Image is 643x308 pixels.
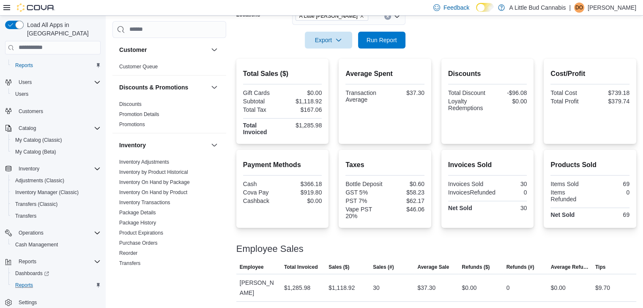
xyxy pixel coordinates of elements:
span: Refunds (#) [506,264,534,270]
div: GST 5% [345,189,383,196]
button: Transfers (Classic) [8,198,104,210]
span: Reports [19,258,36,265]
div: $167.06 [284,106,322,113]
span: Cash Management [12,240,101,250]
div: 0 [506,283,510,293]
span: Refunds ($) [462,264,490,270]
a: Inventory by Product Historical [119,169,188,175]
span: Reports [12,60,101,70]
button: Users [2,76,104,88]
span: Export [310,32,347,49]
span: Inventory Manager (Classic) [15,189,79,196]
div: $739.18 [592,89,629,96]
span: Transfers [12,211,101,221]
div: 30 [489,181,527,187]
h2: Payment Methods [243,160,322,170]
button: Inventory [119,141,208,149]
a: Reorder [119,250,137,256]
div: $37.30 [387,89,424,96]
button: Run Report [358,32,405,49]
a: My Catalog (Classic) [12,135,66,145]
div: $366.18 [284,181,322,187]
div: $0.60 [387,181,424,187]
span: Product Expirations [119,230,163,236]
span: Reorder [119,250,137,257]
span: Operations [19,230,44,236]
a: Inventory On Hand by Package [119,179,190,185]
button: Export [305,32,352,49]
h2: Discounts [448,69,527,79]
span: Package History [119,219,156,226]
span: Inventory by Product Historical [119,169,188,176]
div: 0 [592,189,629,196]
div: Invoices Sold [448,181,486,187]
p: | [569,3,571,13]
button: Inventory Manager (Classic) [8,186,104,198]
a: Customers [15,106,47,116]
span: My Catalog (Classic) [12,135,101,145]
button: Inventory [15,164,43,174]
div: Total Discount [448,89,486,96]
span: Employee [240,264,264,270]
span: A Little [PERSON_NAME] [299,12,358,20]
div: $0.00 [284,89,322,96]
a: Dashboards [12,268,52,278]
button: Adjustments (Classic) [8,175,104,186]
div: [PERSON_NAME] [236,274,281,301]
button: Operations [2,227,104,239]
div: $62.17 [387,197,424,204]
div: Gift Cards [243,89,281,96]
span: Promotion Details [119,111,159,118]
span: Transfers (Classic) [15,201,57,208]
button: Users [15,77,35,87]
h3: Employee Sales [236,244,304,254]
a: Promotion Details [119,111,159,117]
a: Users [12,89,32,99]
a: Package Details [119,210,156,216]
a: Transfers [119,260,140,266]
button: Operations [15,228,47,238]
span: Reports [15,282,33,289]
div: Loyalty Redemptions [448,98,486,111]
button: Discounts & Promotions [119,83,208,92]
div: Cash [243,181,281,187]
span: Inventory On Hand by Product [119,189,187,196]
div: $0.00 [462,283,476,293]
span: My Catalog (Classic) [15,137,62,143]
button: Customers [2,105,104,117]
span: Cash Management [15,241,58,248]
h3: Discounts & Promotions [119,83,188,92]
h3: Customer [119,46,147,54]
div: $379.74 [592,98,629,105]
a: Adjustments (Classic) [12,176,68,186]
a: Dashboards [8,267,104,279]
a: Cash Management [12,240,61,250]
div: $37.30 [417,283,435,293]
button: Cash Management [8,239,104,251]
span: Inventory [15,164,101,174]
a: Inventory On Hand by Product [119,189,187,195]
span: Operations [15,228,101,238]
span: Customer Queue [119,63,158,70]
button: Inventory [2,163,104,175]
strong: Total Invoiced [243,122,267,135]
div: InvoicesRefunded [448,189,495,196]
strong: Net Sold [448,205,472,211]
button: My Catalog (Classic) [8,134,104,146]
p: A Little Bud Cannabis [509,3,566,13]
div: $46.06 [387,206,424,213]
div: 69 [592,181,629,187]
h2: Average Spent [345,69,424,79]
span: Load All Apps in [GEOGRAPHIC_DATA] [24,21,101,38]
span: Settings [19,299,37,306]
span: My Catalog (Beta) [12,147,101,157]
a: Purchase Orders [119,240,158,246]
div: 0 [499,189,527,196]
div: Cova Pay [243,189,281,196]
span: Adjustments (Classic) [12,176,101,186]
a: Product Expirations [119,230,163,236]
div: $919.80 [284,189,322,196]
button: Transfers [8,210,104,222]
div: Transaction Average [345,89,383,103]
